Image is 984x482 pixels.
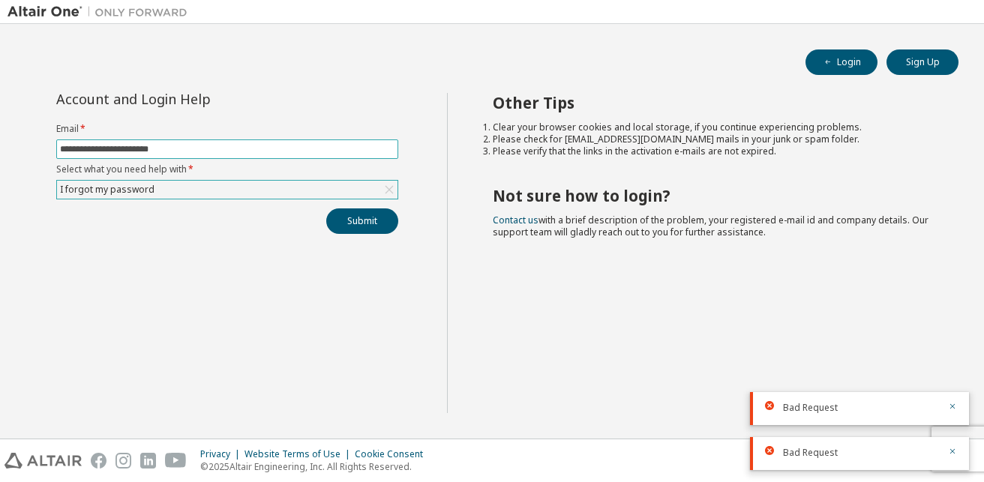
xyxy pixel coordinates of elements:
[91,453,106,469] img: facebook.svg
[244,448,355,460] div: Website Terms of Use
[493,121,932,133] li: Clear your browser cookies and local storage, if you continue experiencing problems.
[7,4,195,19] img: Altair One
[493,145,932,157] li: Please verify that the links in the activation e-mails are not expired.
[56,163,398,175] label: Select what you need help with
[493,214,538,226] a: Contact us
[58,181,157,198] div: I forgot my password
[493,214,928,238] span: with a brief description of the problem, your registered e-mail id and company details. Our suppo...
[493,93,932,112] h2: Other Tips
[493,133,932,145] li: Please check for [EMAIL_ADDRESS][DOMAIN_NAME] mails in your junk or spam folder.
[56,123,398,135] label: Email
[4,453,82,469] img: altair_logo.svg
[57,181,397,199] div: I forgot my password
[783,447,838,459] span: Bad Request
[493,186,932,205] h2: Not sure how to login?
[805,49,877,75] button: Login
[200,460,432,473] p: © 2025 Altair Engineering, Inc. All Rights Reserved.
[326,208,398,234] button: Submit
[200,448,244,460] div: Privacy
[140,453,156,469] img: linkedin.svg
[56,93,330,105] div: Account and Login Help
[783,402,838,414] span: Bad Request
[165,453,187,469] img: youtube.svg
[115,453,131,469] img: instagram.svg
[886,49,958,75] button: Sign Up
[355,448,432,460] div: Cookie Consent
